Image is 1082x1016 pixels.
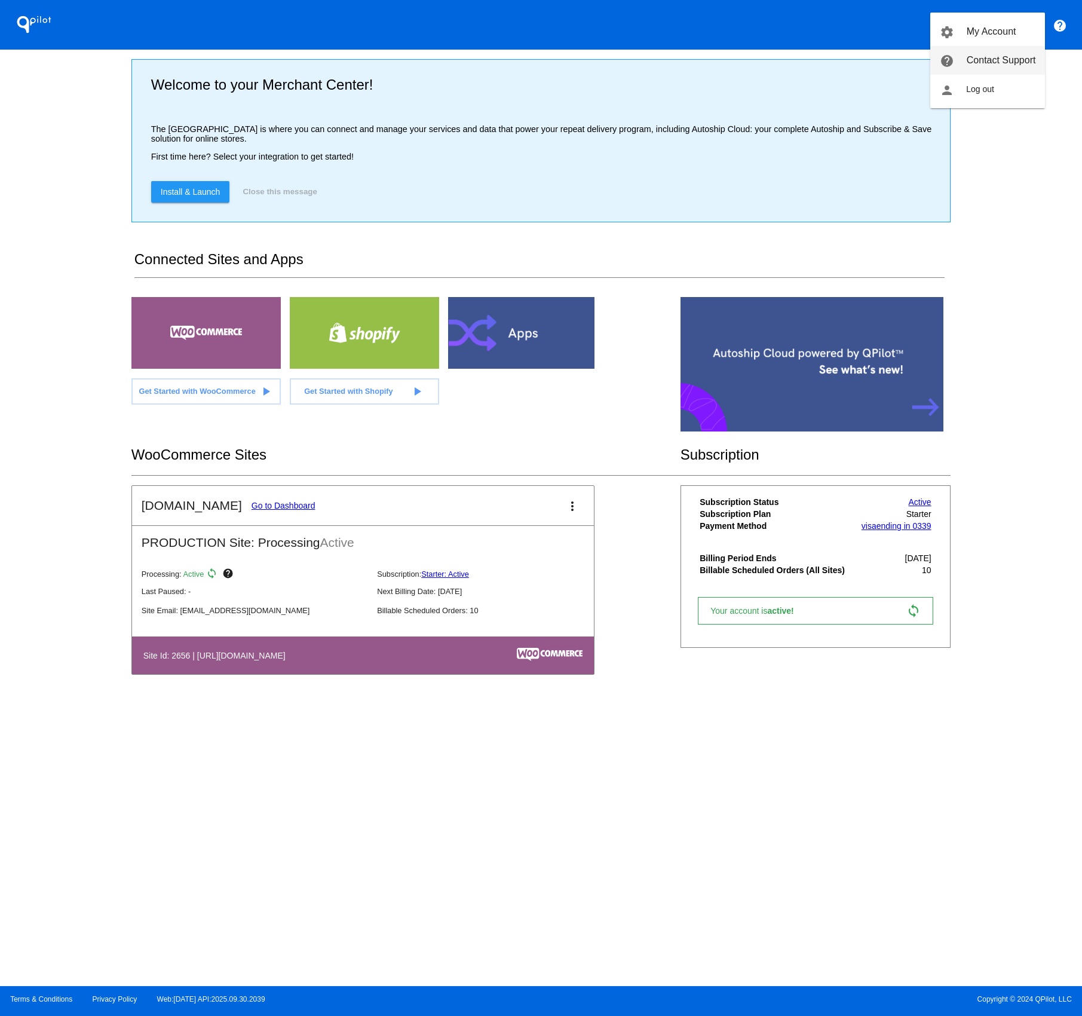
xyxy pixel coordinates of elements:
span: My Account [967,26,1016,36]
mat-icon: person [940,83,954,97]
mat-icon: settings [940,25,954,39]
span: Log out [966,84,994,94]
mat-icon: help [940,54,954,68]
span: Contact Support [967,55,1036,65]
